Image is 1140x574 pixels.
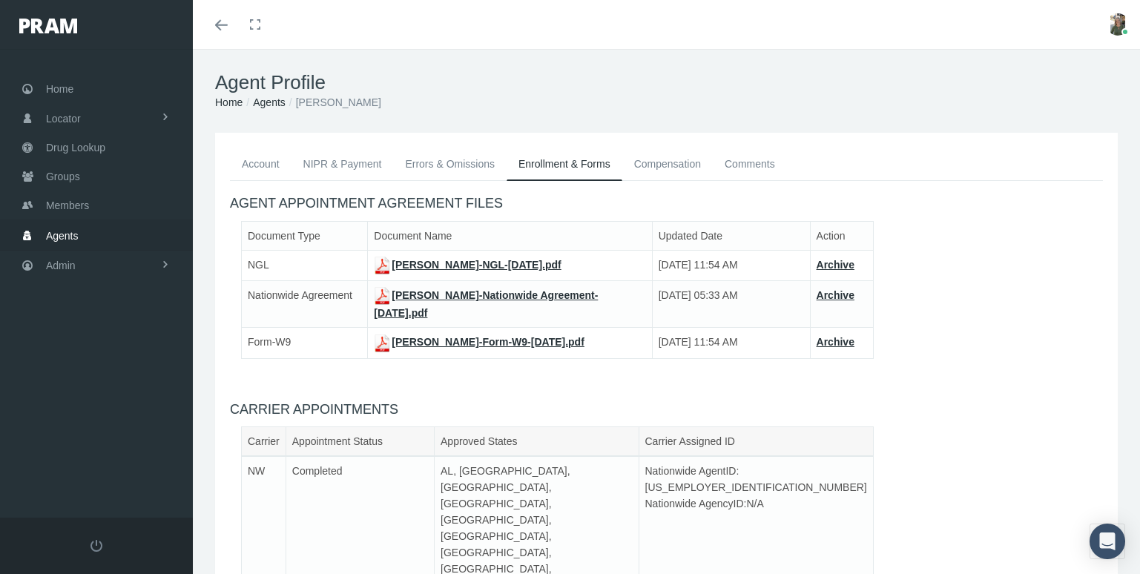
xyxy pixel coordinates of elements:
img: PRAM_20_x_78.png [19,19,77,33]
td: Form-W9 [242,328,368,358]
span: Drug Lookup [46,133,105,162]
a: [PERSON_NAME]-Nationwide Agreement-[DATE].pdf [374,289,598,319]
a: NIPR & Payment [291,148,394,180]
th: Document Name [368,221,652,250]
a: Compensation [622,148,713,180]
td: [DATE] 05:33 AM [652,281,810,328]
img: S_Profile_Picture_15372.jpg [1107,13,1129,36]
a: [PERSON_NAME]-Form-W9-[DATE].pdf [374,336,584,348]
td: NGL [242,250,368,280]
a: Agents [253,96,286,108]
li: [PERSON_NAME] [286,94,381,110]
span: Groups [46,162,80,191]
th: Updated Date [652,221,810,250]
span: Locator [46,105,81,133]
span: Agents [46,222,79,250]
h1: Agent Profile [215,71,1118,94]
td: Nationwide Agreement [242,281,368,328]
div: Open Intercom Messenger [1090,524,1125,559]
a: Archive [817,289,854,301]
th: Appointment Status [286,427,434,457]
img: pdf.png [374,334,392,352]
a: Archive [817,259,854,271]
a: Archive [817,336,854,348]
h4: AGENT APPOINTMENT AGREEMENT FILES [230,196,1103,212]
img: pdf.png [374,287,392,305]
th: Action [810,221,873,250]
div: Nationwide AgencyID:N/A [634,495,777,512]
a: Errors & Omissions [393,148,507,180]
span: Admin [46,251,76,280]
a: Account [230,148,291,180]
img: pdf.png [374,257,392,274]
a: Comments [713,148,787,180]
h4: CARRIER APPOINTMENTS [230,402,1103,418]
span: Members [46,191,89,220]
span: Home [46,75,73,103]
td: [DATE] 11:54 AM [652,250,810,280]
a: Home [215,96,243,108]
th: Carrier [242,427,286,457]
th: Document Type [242,221,368,250]
a: [PERSON_NAME]-NGL-[DATE].pdf [374,259,561,271]
td: [DATE] 11:54 AM [652,328,810,358]
a: Enrollment & Forms [507,148,622,181]
th: Carrier Assigned ID [639,427,873,457]
th: Approved States [435,427,639,457]
div: Nationwide AgentID:[US_EMPLOYER_IDENTIFICATION_NUMBER] [634,463,777,495]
